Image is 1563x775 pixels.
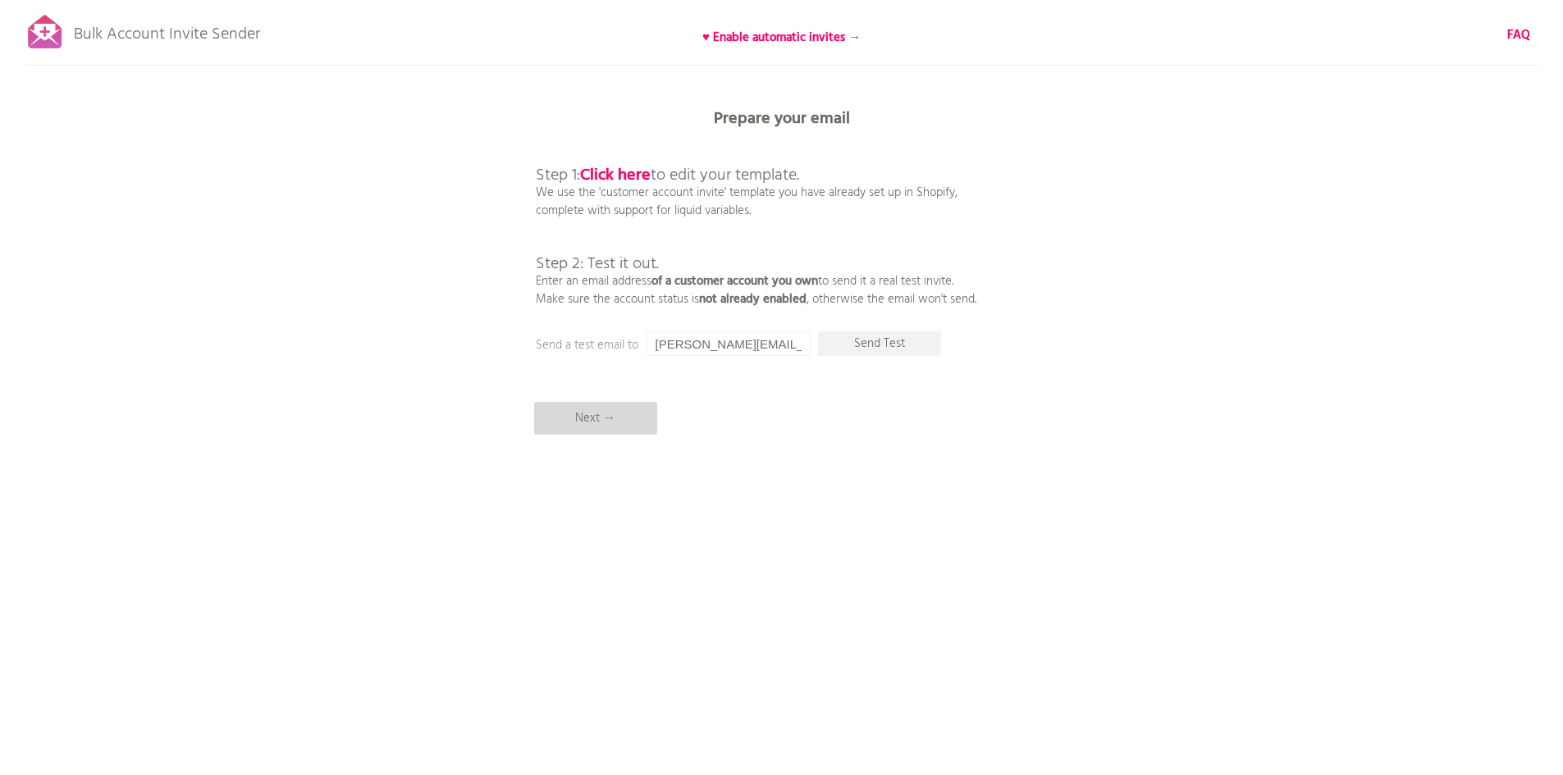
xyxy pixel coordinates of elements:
p: Next → [534,402,657,435]
span: Step 1: to edit your template. [536,162,799,189]
a: FAQ [1507,26,1530,44]
b: not already enabled [699,289,807,309]
b: ♥ Enable automatic invites → [702,28,861,48]
span: Step 2: Test it out. [536,251,659,277]
b: of a customer account you own [651,271,818,291]
b: Prepare your email [714,106,850,132]
p: Send a test email to [536,336,864,354]
p: Send Test [818,331,941,356]
p: Bulk Account Invite Sender [74,10,260,51]
b: FAQ [1507,25,1530,45]
p: We use the 'customer account invite' template you have already set up in Shopify, complete with s... [536,131,976,308]
a: Click here [580,162,651,189]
